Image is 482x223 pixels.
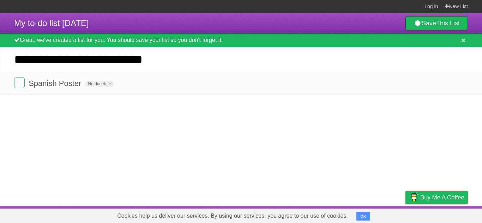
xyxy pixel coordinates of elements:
[396,208,415,221] a: Privacy
[14,18,89,28] span: My to-do list [DATE]
[29,79,83,88] span: Spanish Poster
[335,208,363,221] a: Developers
[312,208,326,221] a: About
[436,20,460,27] b: This List
[405,16,468,30] a: SaveThis List
[85,81,114,87] span: No due date
[409,191,418,203] img: Buy me a coffee
[372,208,388,221] a: Terms
[423,208,468,221] a: Suggest a feature
[14,78,25,88] label: Done
[356,212,370,221] button: OK
[420,191,464,204] span: Buy me a coffee
[110,209,355,223] span: Cookies help us deliver our services. By using our services, you agree to our use of cookies.
[405,191,468,204] a: Buy me a coffee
